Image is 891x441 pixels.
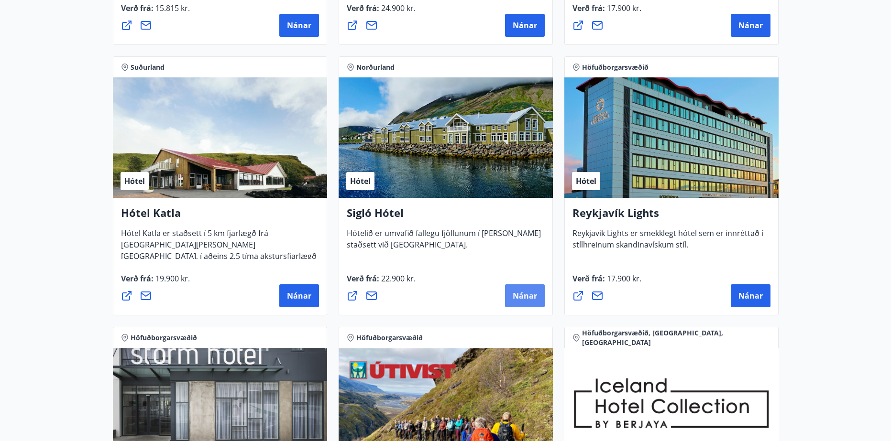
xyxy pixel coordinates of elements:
[572,273,641,291] span: Verð frá :
[356,333,423,343] span: Höfuðborgarsvæðið
[124,176,145,186] span: Hótel
[279,14,319,37] button: Nánar
[347,3,416,21] span: Verð frá :
[379,3,416,13] span: 24.900 kr.
[347,228,541,258] span: Hótelið er umvafið fallegu fjöllunum í [PERSON_NAME] staðsett við [GEOGRAPHIC_DATA].
[605,3,641,13] span: 17.900 kr.
[121,3,190,21] span: Verð frá :
[154,3,190,13] span: 15.815 kr.
[513,290,537,301] span: Nánar
[582,328,770,347] span: Höfuðborgarsvæðið, [GEOGRAPHIC_DATA], [GEOGRAPHIC_DATA]
[738,20,763,31] span: Nánar
[576,176,596,186] span: Hótel
[121,205,319,227] h4: Hótel Katla
[505,284,545,307] button: Nánar
[121,273,190,291] span: Verð frá :
[287,20,311,31] span: Nánar
[738,290,763,301] span: Nánar
[572,3,641,21] span: Verð frá :
[513,20,537,31] span: Nánar
[287,290,311,301] span: Nánar
[347,273,416,291] span: Verð frá :
[731,284,770,307] button: Nánar
[279,284,319,307] button: Nánar
[350,176,371,186] span: Hótel
[605,273,641,284] span: 17.900 kr.
[131,63,165,72] span: Suðurland
[582,63,649,72] span: Höfuðborgarsvæðið
[505,14,545,37] button: Nánar
[379,273,416,284] span: 22.900 kr.
[121,228,317,280] span: Hótel Katla er staðsett í 5 km fjarlægð frá [GEOGRAPHIC_DATA][PERSON_NAME][GEOGRAPHIC_DATA], í að...
[572,205,770,227] h4: Reykjavík Lights
[731,14,770,37] button: Nánar
[154,273,190,284] span: 19.900 kr.
[131,333,197,343] span: Höfuðborgarsvæðið
[572,228,763,258] span: Reykjavik Lights er smekklegt hótel sem er innréttað í stílhreinum skandinavískum stíl.
[356,63,395,72] span: Norðurland
[347,205,545,227] h4: Sigló Hótel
